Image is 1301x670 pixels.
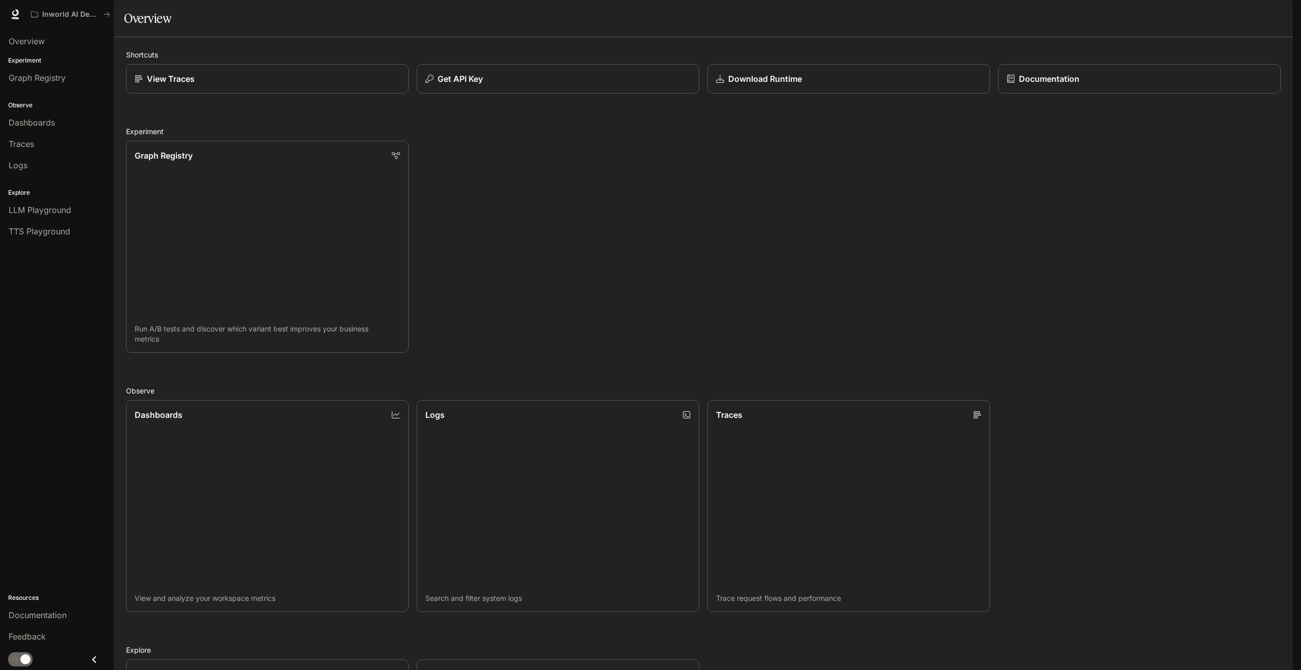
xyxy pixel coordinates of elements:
[425,593,691,603] p: Search and filter system logs
[728,73,802,85] p: Download Runtime
[126,400,409,612] a: DashboardsView and analyze your workspace metrics
[135,409,182,421] p: Dashboards
[126,645,1281,655] h2: Explore
[135,149,193,162] p: Graph Registry
[707,400,990,612] a: TracesTrace request flows and performance
[126,49,1281,60] h2: Shortcuts
[707,64,990,94] a: Download Runtime
[126,141,409,353] a: Graph RegistryRun A/B tests and discover which variant best improves your business metrics
[147,73,195,85] p: View Traces
[438,73,483,85] p: Get API Key
[716,409,742,421] p: Traces
[417,64,699,94] button: Get API Key
[425,409,445,421] p: Logs
[417,400,699,612] a: LogsSearch and filter system logs
[1019,73,1079,85] p: Documentation
[26,4,115,24] button: All workspaces
[998,64,1281,94] a: Documentation
[126,126,1281,137] h2: Experiment
[135,593,400,603] p: View and analyze your workspace metrics
[126,64,409,94] a: View Traces
[135,324,400,344] p: Run A/B tests and discover which variant best improves your business metrics
[716,593,981,603] p: Trace request flows and performance
[126,385,1281,396] h2: Observe
[42,10,99,19] p: Inworld AI Demos
[124,8,171,28] h1: Overview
